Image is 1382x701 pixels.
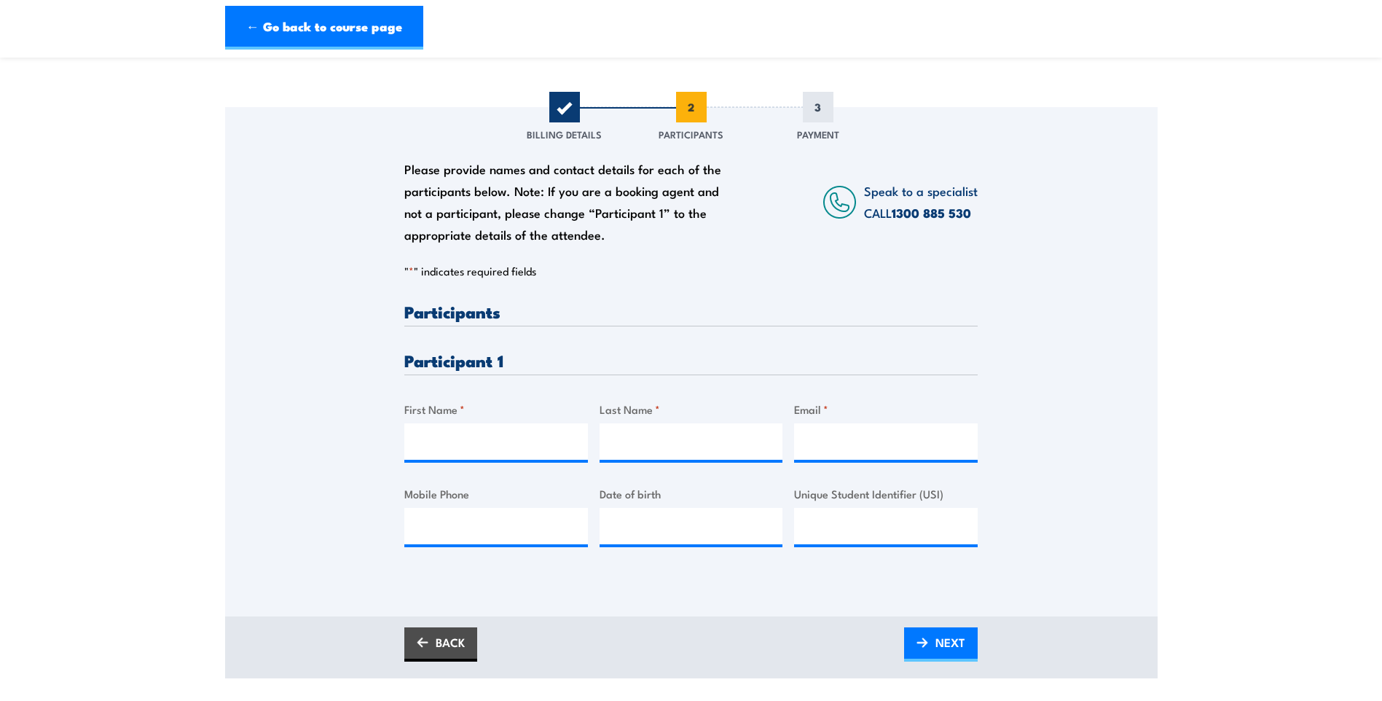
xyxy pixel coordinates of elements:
label: Unique Student Identifier (USI) [794,485,978,502]
a: ← Go back to course page [225,6,423,50]
label: First Name [404,401,588,418]
label: Mobile Phone [404,485,588,502]
label: Last Name [600,401,783,418]
a: 1300 885 530 [892,203,971,222]
p: " " indicates required fields [404,264,978,278]
span: Billing Details [527,127,602,141]
h3: Participants [404,303,978,320]
div: Please provide names and contact details for each of the participants below. Note: If you are a b... [404,158,735,246]
span: Participants [659,127,723,141]
label: Date of birth [600,485,783,502]
span: 3 [803,92,833,122]
span: 2 [676,92,707,122]
span: Speak to a specialist CALL [864,181,978,222]
span: Payment [797,127,839,141]
h3: Participant 1 [404,352,978,369]
label: Email [794,401,978,418]
span: NEXT [935,623,965,662]
a: BACK [404,627,477,662]
span: 1 [549,92,580,122]
a: NEXT [904,627,978,662]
